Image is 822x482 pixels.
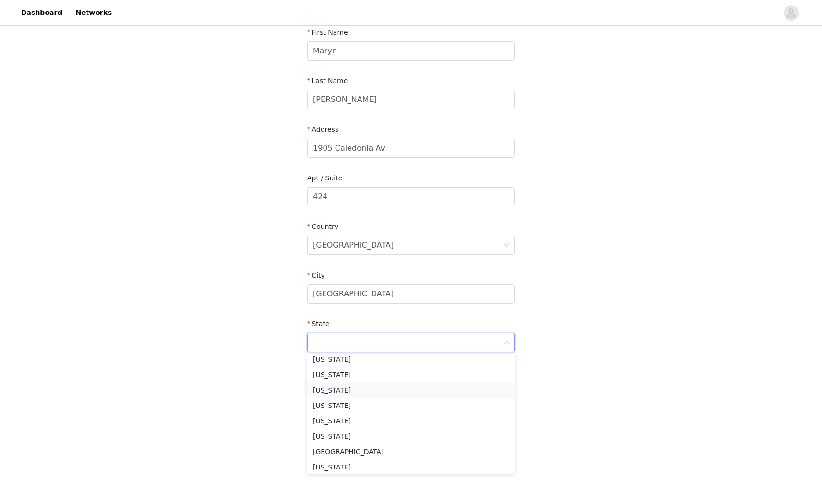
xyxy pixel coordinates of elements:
i: icon: down [503,340,509,346]
li: [US_STATE] [307,398,515,413]
label: State [307,320,330,328]
div: avatar [786,5,796,21]
li: [GEOGRAPHIC_DATA] [307,444,515,459]
li: [US_STATE] [307,367,515,382]
label: Address [307,126,338,133]
i: icon: down [503,242,509,249]
label: City [307,271,325,279]
label: Apt / Suite [307,174,342,182]
label: Country [307,223,338,230]
li: [US_STATE] [307,459,515,475]
li: [US_STATE] [307,413,515,429]
a: Dashboard [15,2,68,24]
li: [US_STATE] [307,429,515,444]
label: First Name [307,28,348,36]
div: United States [313,236,394,254]
label: Last Name [307,77,348,85]
a: Networks [70,2,117,24]
li: [US_STATE] [307,382,515,398]
li: [US_STATE] [307,352,515,367]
